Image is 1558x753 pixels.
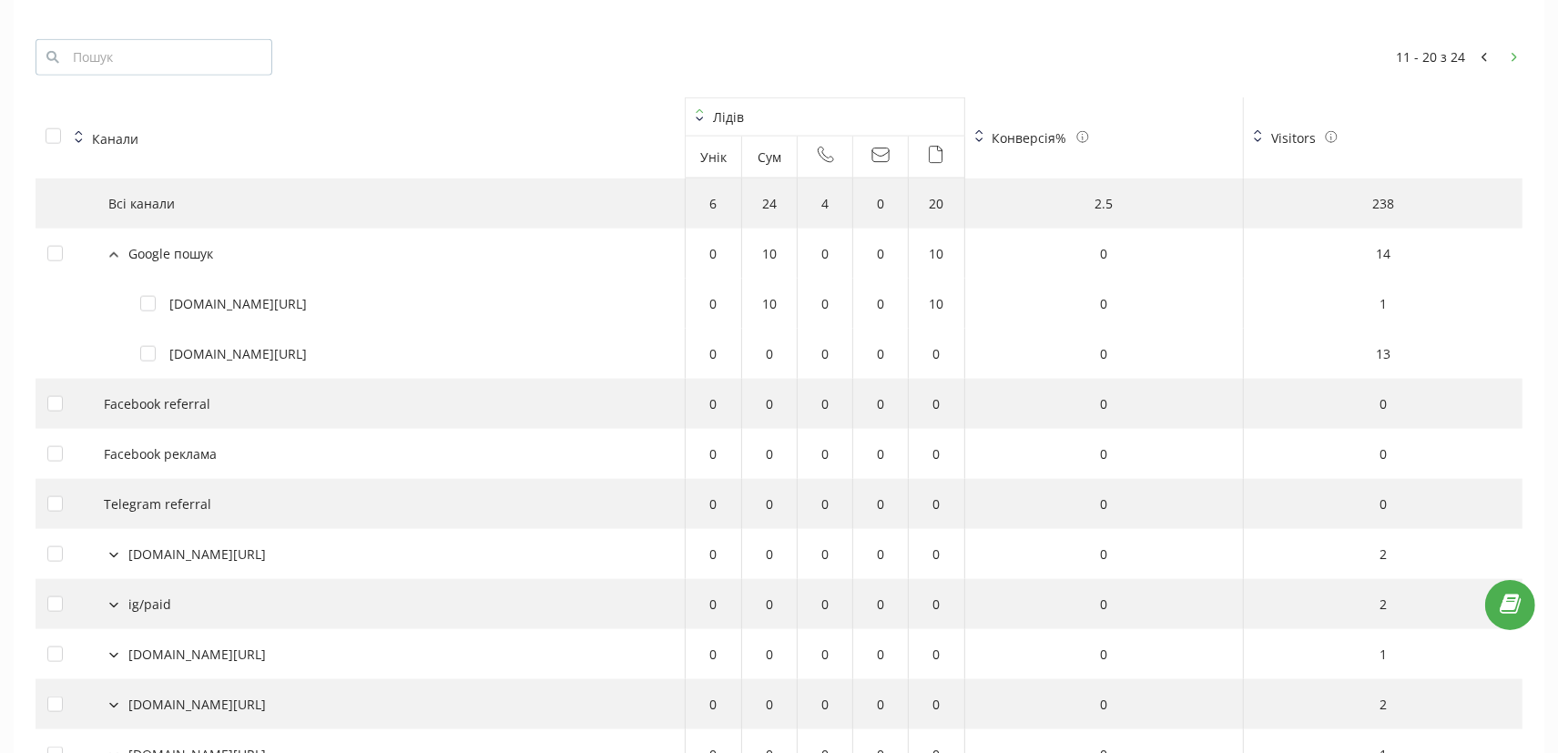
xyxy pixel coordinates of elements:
[686,329,741,379] td: 0
[798,579,853,629] td: 0
[104,444,217,463] div: Facebook реклама
[1244,629,1522,679] td: 1
[742,529,798,579] td: 0
[742,229,798,279] td: 10
[798,379,853,429] td: 0
[742,679,798,729] td: 0
[1244,279,1522,329] td: 1
[853,629,909,679] td: 0
[686,178,741,229] td: 6
[798,529,853,579] td: 0
[742,579,798,629] td: 0
[965,579,1244,629] td: 0
[1244,229,1522,279] td: 14
[686,679,741,729] td: 0
[909,529,964,579] td: 0
[909,429,964,479] td: 0
[798,279,853,329] td: 0
[1244,429,1522,479] td: 0
[909,279,964,329] td: 10
[686,579,741,629] td: 0
[909,178,964,229] td: 20
[909,629,964,679] td: 0
[742,429,798,479] td: 0
[1244,579,1522,629] td: 2
[909,229,964,279] td: 10
[909,679,964,729] td: 0
[36,97,686,178] th: Канали
[1244,178,1522,229] td: 238
[128,544,266,564] div: [DOMAIN_NAME][URL]
[169,344,307,363] div: [DOMAIN_NAME][URL]
[742,178,798,229] td: 24
[686,479,741,529] td: 0
[909,479,964,529] td: 0
[104,494,211,514] div: Telegram referral
[965,529,1244,579] td: 0
[108,194,175,213] div: Всі канали
[686,529,741,579] td: 0
[965,679,1244,729] td: 0
[798,229,853,279] td: 0
[853,529,909,579] td: 0
[1244,329,1522,379] td: 13
[1396,48,1522,66] div: 11 - 20 з 24
[128,244,213,263] div: Google пошук
[798,329,853,379] td: 0
[853,329,909,379] td: 0
[798,479,853,529] td: 0
[169,294,307,313] div: [DOMAIN_NAME][URL]
[128,595,171,614] div: ig/paid
[686,379,741,429] td: 0
[965,229,1244,279] td: 0
[1244,679,1522,729] td: 2
[686,629,741,679] td: 0
[965,329,1244,379] td: 0
[686,229,741,279] td: 0
[686,279,741,329] td: 0
[798,629,853,679] td: 0
[742,629,798,679] td: 0
[1244,379,1522,429] td: 0
[965,429,1244,479] td: 0
[128,645,266,664] div: [DOMAIN_NAME][URL]
[853,379,909,429] td: 0
[798,178,853,229] td: 4
[742,329,798,379] td: 0
[993,128,1067,148] div: Конверсія %
[853,579,909,629] td: 0
[36,39,272,76] input: Пошук
[686,97,964,137] th: Лідів
[909,579,964,629] td: 0
[686,137,741,178] th: Унік
[853,479,909,529] td: 0
[965,279,1244,329] td: 0
[1271,128,1316,148] div: Visitors
[686,429,741,479] td: 0
[853,679,909,729] td: 0
[742,279,798,329] td: 10
[742,379,798,429] td: 0
[853,178,909,229] td: 0
[965,629,1244,679] td: 0
[909,329,964,379] td: 0
[1244,479,1522,529] td: 0
[1244,529,1522,579] td: 2
[853,429,909,479] td: 0
[798,429,853,479] td: 0
[104,394,210,413] div: Facebook referral
[853,279,909,329] td: 0
[909,379,964,429] td: 0
[742,137,798,178] th: Сум
[965,178,1244,229] td: 2.5
[128,695,266,714] div: [DOMAIN_NAME][URL]
[965,479,1244,529] td: 0
[798,679,853,729] td: 0
[742,479,798,529] td: 0
[853,229,909,279] td: 0
[965,379,1244,429] td: 0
